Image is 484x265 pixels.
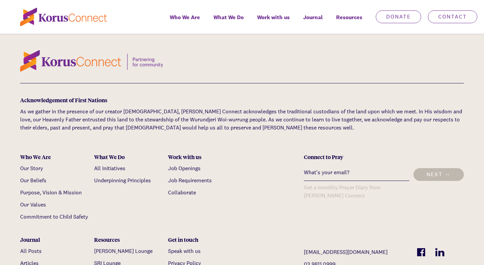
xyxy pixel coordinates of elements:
div: Get a monthly Prayer Diary from [PERSON_NAME] Connect [304,184,409,200]
a: Underpinning Principles [94,177,151,184]
strong: Acknowledgement of First Nations [20,96,107,104]
a: Contact [428,10,477,23]
a: Our Story [20,165,43,172]
input: What's your email? [304,164,409,181]
img: korus-connect%2F7aa9a0cf-4548-496b-860a-2e4b38e92edf_facebook-solid.svg [417,248,425,256]
img: korus-connect%2F3bb1268c-e78d-4311-9d6e-a58205fa809b_logo-tagline.svg [20,50,163,72]
div: What We Do [94,153,163,160]
img: korus-connect%2Fc96f9f60-ed9e-41d2-990d-bd8843dbdb54_linkedin-solid.svg [435,248,444,256]
a: Who We Are [163,9,207,34]
a: Commitment to Child Safety [20,213,88,220]
p: As we gather in the presence of our creator [DEMOGRAPHIC_DATA], [PERSON_NAME] Connect acknowledge... [20,108,464,132]
a: Job Requirements [168,177,212,184]
a: All Posts [20,248,42,255]
a: What We Do [207,9,250,34]
img: korus-connect%2Fc5177985-88d5-491d-9cd7-4a1febad1357_logo.svg [20,8,107,26]
div: Connect to Pray [304,153,464,160]
a: Purpose, Vision & Mission [20,189,82,196]
div: Work with us [168,153,237,160]
a: Speak with us [168,248,201,255]
a: All Initiatives [94,165,125,172]
div: Resources [94,236,163,243]
a: Collaborate [168,189,196,196]
div: Get in touch [168,236,237,243]
a: Job Openings [168,165,201,172]
span: Who We Are [170,12,200,22]
a: Work with us [250,9,296,34]
span: What We Do [213,12,244,22]
div: Resources [329,9,369,34]
span: Journal [303,12,323,22]
div: Who We Are [20,153,89,160]
a: [PERSON_NAME] Lounge [94,248,153,255]
a: Journal [296,9,329,34]
a: Our Values [20,201,46,208]
button: Next → [413,168,464,181]
div: Journal [20,236,89,243]
span: Work with us [257,12,290,22]
a: [EMAIL_ADDRESS][DOMAIN_NAME] [304,248,407,256]
a: Our Beliefs [20,177,46,184]
a: Donate [376,10,421,23]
